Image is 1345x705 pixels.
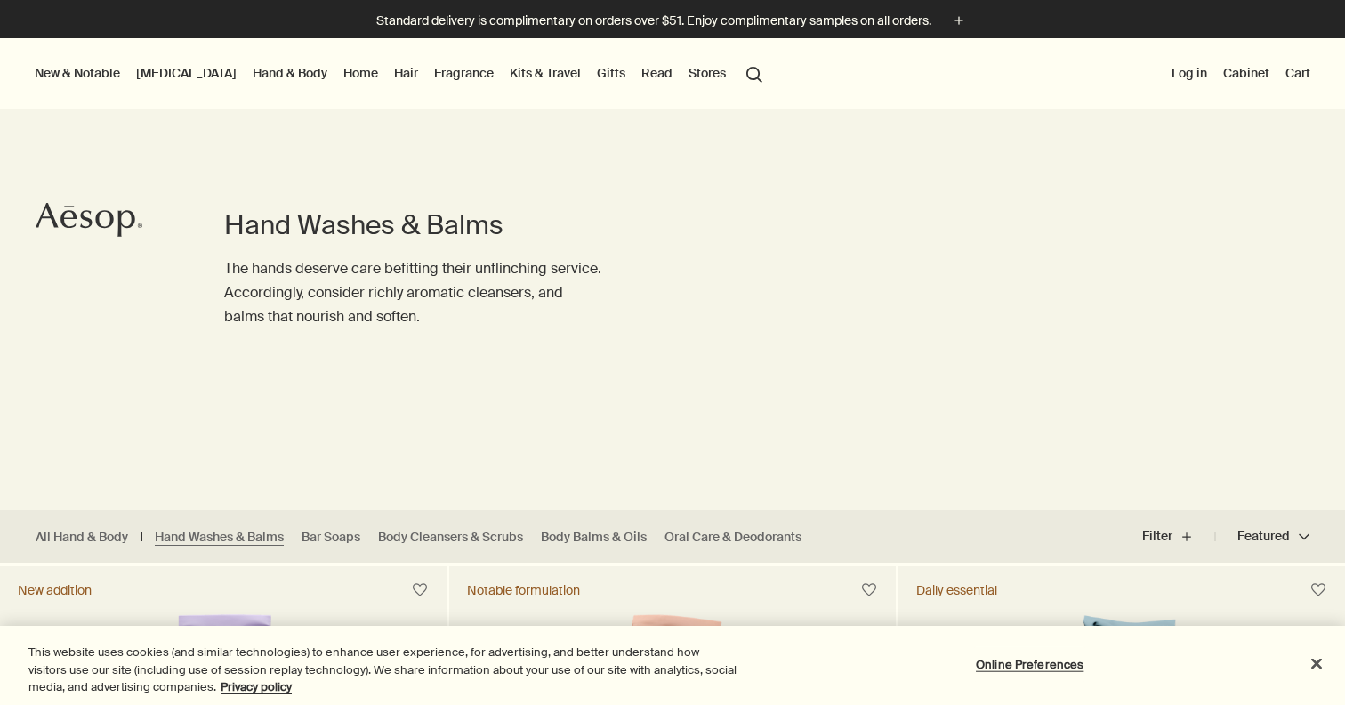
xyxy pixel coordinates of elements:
[376,12,931,30] p: Standard delivery is complimentary on orders over $51. Enjoy complimentary samples on all orders.
[302,529,360,546] a: Bar Soaps
[340,61,382,85] a: Home
[1282,61,1314,85] button: Cart
[1220,61,1273,85] a: Cabinet
[1142,515,1215,558] button: Filter
[133,61,240,85] a: [MEDICAL_DATA]
[391,61,422,85] a: Hair
[916,582,997,598] div: Daily essential
[28,644,740,696] div: This website uses cookies (and similar technologies) to enhance user experience, for advertising,...
[431,61,497,85] a: Fragrance
[664,529,801,546] a: Oral Care & Deodorants
[376,11,969,31] button: Standard delivery is complimentary on orders over $51. Enjoy complimentary samples on all orders.
[249,61,331,85] a: Hand & Body
[18,582,92,598] div: New addition
[1297,644,1336,683] button: Close
[593,61,629,85] a: Gifts
[1168,61,1211,85] button: Log in
[638,61,676,85] a: Read
[31,38,770,109] nav: primary
[378,529,523,546] a: Body Cleansers & Scrubs
[506,61,584,85] a: Kits & Travel
[404,574,436,606] button: Save to cabinet
[224,256,601,329] p: The hands deserve care befitting their unflinching service. Accordingly, consider richly aromatic...
[155,529,284,546] a: Hand Washes & Balms
[685,61,729,85] button: Stores
[1302,574,1334,606] button: Save to cabinet
[36,529,128,546] a: All Hand & Body
[974,646,1085,682] button: Online Preferences, Opens the preference center dialog
[1215,515,1309,558] button: Featured
[221,679,292,694] a: More information about your privacy, opens in a new tab
[31,61,124,85] button: New & Notable
[853,574,885,606] button: Save to cabinet
[467,582,580,598] div: Notable formulation
[738,56,770,90] button: Open search
[31,198,147,247] a: Aesop
[541,529,647,546] a: Body Balms & Oils
[224,207,601,243] h1: Hand Washes & Balms
[1168,38,1314,109] nav: supplementary
[36,202,142,238] svg: Aesop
